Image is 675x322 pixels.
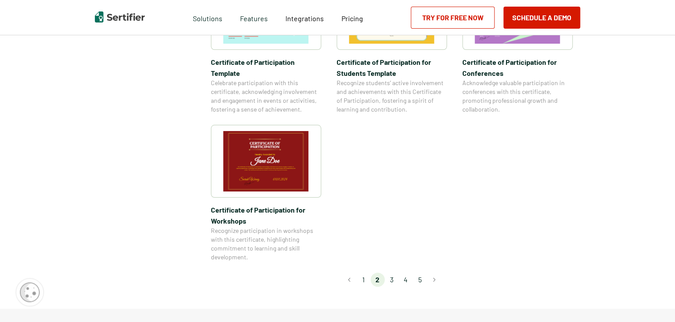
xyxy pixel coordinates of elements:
[371,273,385,287] li: page 2
[385,273,399,287] li: page 3
[413,273,427,287] li: page 5
[285,14,324,22] span: Integrations
[211,226,321,262] span: Recognize participation in workshops with this certificate, highlighting commitment to learning a...
[411,7,495,29] a: Try for Free Now
[631,280,675,322] iframe: Chat Widget
[240,12,268,23] span: Features
[285,12,324,23] a: Integrations
[427,273,441,287] button: Go to next page
[337,79,447,114] span: Recognize students’ active involvement and achievements with this Certificate of Participation, f...
[342,273,356,287] button: Go to previous page
[211,125,321,262] a: Certificate of Participation​ for WorkshopsCertificate of Participation​ for WorkshopsRecognize p...
[356,273,371,287] li: page 1
[399,273,413,287] li: page 4
[211,204,321,226] span: Certificate of Participation​ for Workshops
[211,56,321,79] span: Certificate of Participation Template
[193,12,222,23] span: Solutions
[337,56,447,79] span: Certificate of Participation for Students​ Template
[503,7,580,29] button: Schedule a Demo
[20,282,40,302] img: Cookie Popup Icon
[341,14,363,22] span: Pricing
[211,79,321,114] span: Celebrate participation with this certificate, acknowledging involvement and engagement in events...
[462,56,573,79] span: Certificate of Participation for Conference​s
[95,11,145,22] img: Sertifier | Digital Credentialing Platform
[462,79,573,114] span: Acknowledge valuable participation in conferences with this certificate, promoting professional g...
[341,12,363,23] a: Pricing
[223,131,309,191] img: Certificate of Participation​ for Workshops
